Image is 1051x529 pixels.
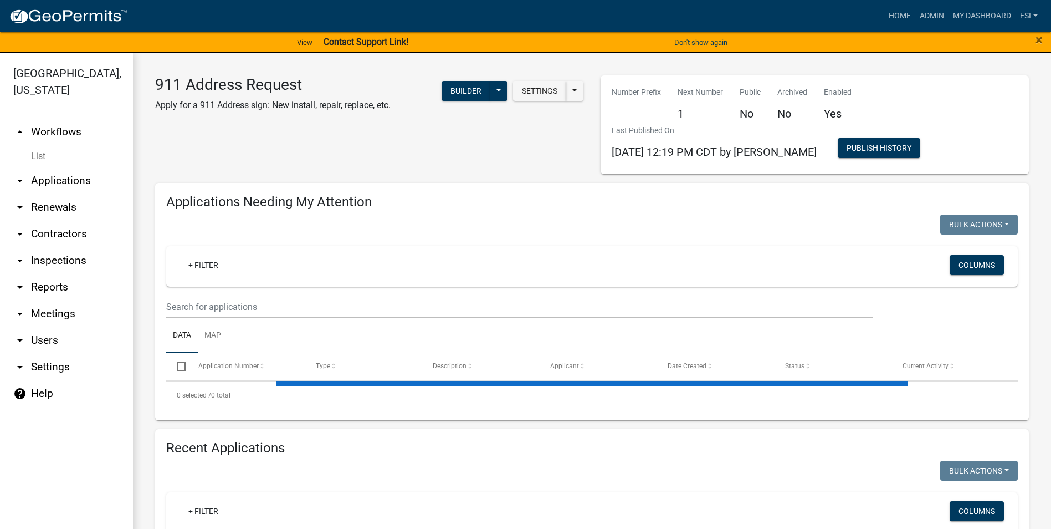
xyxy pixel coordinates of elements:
span: [DATE] 12:19 PM CDT by [PERSON_NAME] [612,145,817,159]
h5: 1 [678,107,723,120]
i: arrow_drop_down [13,281,27,294]
h5: No [740,107,761,120]
a: My Dashboard [949,6,1016,27]
p: Archived [777,87,807,98]
a: View [293,33,317,52]
span: Type [316,362,330,370]
span: Date Created [668,362,706,370]
button: Don't show again [670,33,732,52]
button: Columns [950,255,1004,275]
span: Current Activity [903,362,949,370]
i: arrow_drop_down [13,254,27,267]
datatable-header-cell: Application Number [187,353,305,380]
p: Enabled [824,87,852,98]
i: arrow_drop_down [13,307,27,321]
button: Builder [442,81,490,101]
button: Columns [950,501,1004,521]
a: Home [884,6,915,27]
a: Data [166,318,198,354]
i: arrow_drop_down [13,227,27,241]
a: esi [1016,6,1042,27]
button: Settings [513,81,566,101]
datatable-header-cell: Description [422,353,540,380]
i: arrow_drop_down [13,334,27,347]
div: 0 total [166,382,1018,409]
p: Next Number [678,87,723,98]
span: Application Number [198,362,259,370]
span: × [1035,32,1043,48]
h5: No [777,107,807,120]
span: 0 selected / [177,391,211,399]
h5: Yes [824,107,852,120]
p: Public [740,87,761,98]
button: Bulk Actions [940,461,1018,481]
button: Close [1035,33,1043,47]
p: Apply for a 911 Address sign: New install, repair, replace, etc. [155,99,391,112]
i: arrow_drop_up [13,125,27,139]
button: Publish History [838,138,920,158]
p: Number Prefix [612,87,661,98]
i: arrow_drop_down [13,360,27,374]
strong: Contact Support Link! [324,37,408,47]
input: Search for applications [166,296,873,318]
a: + Filter [180,255,227,275]
p: Last Published On [612,125,817,136]
h4: Applications Needing My Attention [166,194,1018,210]
datatable-header-cell: Current Activity [892,353,1009,380]
datatable-header-cell: Type [305,353,422,380]
datatable-header-cell: Status [775,353,892,380]
datatable-header-cell: Applicant [540,353,657,380]
a: Map [198,318,228,354]
i: arrow_drop_down [13,201,27,214]
a: + Filter [180,501,227,521]
datatable-header-cell: Date Created [657,353,775,380]
h4: Recent Applications [166,440,1018,456]
a: Admin [915,6,949,27]
button: Bulk Actions [940,215,1018,235]
i: arrow_drop_down [13,174,27,187]
span: Description [433,362,466,370]
span: Applicant [550,362,579,370]
i: help [13,387,27,400]
wm-modal-confirm: Workflow Publish History [838,144,920,153]
span: Status [785,362,804,370]
datatable-header-cell: Select [166,353,187,380]
h3: 911 Address Request [155,75,391,94]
